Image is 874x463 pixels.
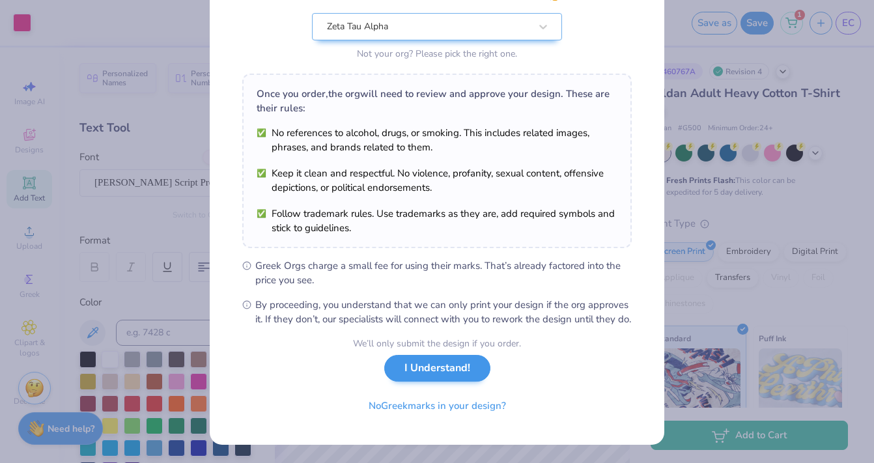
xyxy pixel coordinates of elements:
span: By proceeding, you understand that we can only print your design if the org approves it. If they ... [255,298,632,326]
div: Once you order, the org will need to review and approve your design. These are their rules: [257,87,617,115]
div: We’ll only submit the design if you order. [353,337,521,350]
li: Keep it clean and respectful. No violence, profanity, sexual content, offensive depictions, or po... [257,166,617,195]
div: Not your org? Please pick the right one. [312,47,562,61]
button: I Understand! [384,355,490,382]
li: No references to alcohol, drugs, or smoking. This includes related images, phrases, and brands re... [257,126,617,154]
li: Follow trademark rules. Use trademarks as they are, add required symbols and stick to guidelines. [257,206,617,235]
button: NoGreekmarks in your design? [358,393,517,419]
span: Greek Orgs charge a small fee for using their marks. That’s already factored into the price you see. [255,259,632,287]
